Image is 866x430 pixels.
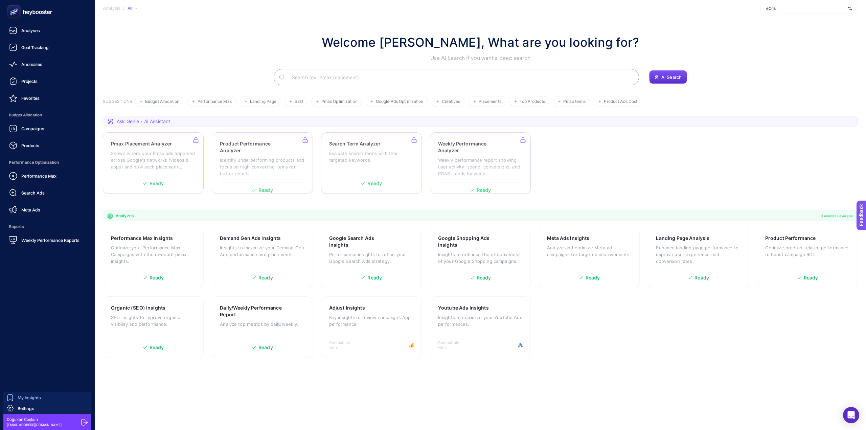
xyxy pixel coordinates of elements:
p: Analyze top metrics by daily/weekly. [220,321,304,327]
span: Pmax terms [563,99,586,104]
h3: Performance Max Insights [111,235,173,242]
span: Placements [479,99,501,104]
span: Ready [804,275,818,280]
a: Performance Max [5,169,89,183]
a: Settings [3,403,91,414]
p: Enhance landing page performance to improve user experience and conversion rates. [656,244,740,265]
button: AI Search [649,70,687,84]
span: Analyses [21,28,40,33]
h3: Adjust Insights [329,304,365,311]
span: Anomalies [21,62,42,67]
span: Favorites [21,95,40,101]
p: Insights to enhance the effectiveness of your Google Shopping campaigns. [438,251,523,265]
a: Daily/Weekly Performance ReportAnalyze top metrics by daily/weekly.Ready [212,296,313,358]
a: Google Shopping Ads InsightsInsights to enhance the effectiveness of your Google Shopping campaig... [430,227,531,288]
h3: Google Shopping Ads Insights [438,235,502,248]
p: SEO insights to improve organic visibility and performance. [111,314,196,327]
span: My Insights [18,395,41,400]
p: Insights to maximize your Demand Gen Ads performance and placements. [220,244,304,258]
span: Products [21,143,39,148]
span: Performance Max [198,99,232,104]
h3: Youtube Ads Insights [438,304,489,311]
span: Performance Max [21,173,56,179]
a: My Insights [3,392,91,403]
a: Anomalies [5,58,89,71]
span: Budget Allocation [145,99,179,104]
a: Pmax Placement AnalyzerShows where your Pmax ads appeared across Google's networks (videos & apps... [103,132,204,194]
p: Insights to maximize your Youtube Ads performances. [438,314,523,327]
a: Analyses [5,24,89,37]
span: SEO [295,99,303,104]
a: Demand Gen Ads InsightsInsights to maximize your Demand Gen Ads performance and placements.Ready [212,227,313,288]
a: Organic (SEO) InsightsSEO insights to improve organic visibility and performance.Ready [103,296,204,358]
span: Analysis [103,6,120,11]
div: Open Intercom Messenger [843,407,859,423]
p: Analyze and optimize Meta ad campaigns for targeted improvements. [547,244,632,258]
h3: Landing Page Analysis [656,235,709,242]
h1: Welcome [PERSON_NAME], What are you looking for? [322,33,639,51]
a: Goal Tracking [5,41,89,54]
h3: Demand Gen Ads Insights [220,235,281,242]
p: Optimize your Performance Max Campaigns with the in-depth pmax insights. [111,244,196,265]
span: Ready [694,275,709,280]
a: Weekly Performance AnalyzerWeekly performance report showing user activity, spend, conversions, a... [430,132,531,194]
a: Meta Ads [5,203,89,217]
a: Search Term AnalyzerEvaluate search terms with their targeted keywordsReady [321,132,422,194]
div: All [128,6,137,11]
span: Ready [150,275,164,280]
img: svg%3e [848,5,852,12]
span: Reports [5,220,89,233]
a: Search Ads [5,186,89,200]
a: Favorites [5,91,89,105]
span: Creatives [442,99,460,104]
span: Ready [258,345,273,350]
a: Performance Max InsightsOptimize your Performance Max Campaigns with the in-depth pmax insights.R... [103,227,204,288]
a: Product Performance AnalyzerIdentify underperforming products and focus on high-converting items ... [212,132,313,194]
a: Weekly Performance Reports [5,233,89,247]
span: Settings [18,406,34,411]
p: Use AI Search if you want a deep search [322,54,639,62]
h3: SUGGESTIONS [103,99,132,107]
span: Budget Allocation [5,108,89,122]
span: Landing Page [250,99,276,104]
p: Key insights to review campaigns App performance [329,314,414,327]
span: Performance Optimization [5,156,89,169]
span: Campaigns [21,126,44,131]
span: AI Search [661,74,682,80]
p: Optimize product-related performance to boost campaign ROI. [765,244,850,258]
span: Weekly Performance Reports [21,237,79,243]
a: Google Search Ads InsightsPerformance insights to refine your Google Search Ads strategy.Ready [321,227,422,288]
h3: Product Performance [765,235,816,242]
a: Youtube Ads InsightsInsights to maximize your Youtube Ads performances.Compatible with: [430,296,531,358]
span: Compatible with: [438,340,469,350]
a: Landing Page AnalysisEnhance landing page performance to improve user experience and conversion r... [648,227,749,288]
span: Ready [150,345,164,350]
span: / [123,5,125,11]
span: Ready [477,275,491,280]
span: Pmax Optimization [321,99,358,104]
p: Performance insights to refine your Google Search Ads strategy. [329,251,414,265]
a: Adjust InsightsKey insights to review campaigns App performanceCompatible with: [321,296,422,358]
span: Goal Tracking [21,45,49,50]
span: Ask Genie - AI Assistant [117,118,170,125]
a: Campaigns [5,122,89,135]
span: eOfis [766,6,845,11]
span: Projects [21,78,38,84]
h3: Organic (SEO) Insights [111,304,165,311]
span: Meta Ads [21,207,40,212]
span: Compatible with: [329,340,360,350]
span: Feedback [4,2,26,7]
h3: Google Search Ads Insights [329,235,392,248]
span: Product Ads Cost [604,99,637,104]
a: Product PerformanceOptimize product-related performance to boost campaign ROI.Ready [757,227,858,288]
span: [EMAIL_ADDRESS][DOMAIN_NAME] [7,422,62,427]
a: Meta Ads InsightsAnalyze and optimize Meta ad campaigns for targeted improvements.Ready [539,227,640,288]
span: Doğukan Coşkun [7,417,62,422]
span: Google Ads Optimization [376,99,424,104]
span: Search Ads [21,190,45,196]
span: Ready [258,275,273,280]
h3: Daily/Weekly Performance Report [220,304,284,318]
span: Ready [367,275,382,280]
input: Search [287,68,634,87]
a: Products [5,139,89,152]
